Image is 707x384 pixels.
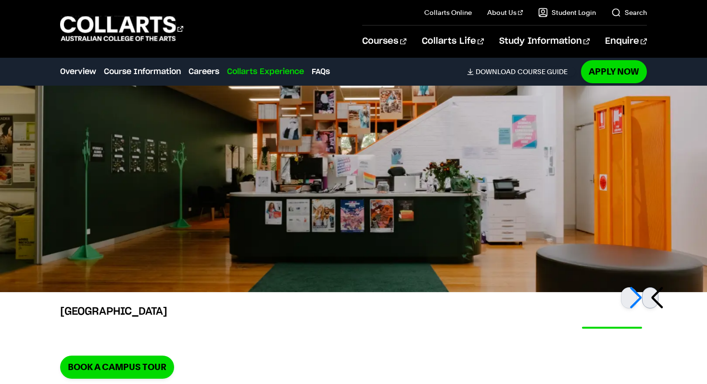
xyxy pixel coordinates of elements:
a: Collarts Online [424,8,472,17]
a: Collarts Life [422,26,484,57]
a: Student Login [538,8,596,17]
a: Collarts Experience [227,66,304,77]
a: Study Information [499,26,590,57]
a: Courses [362,26,406,57]
h3: [GEOGRAPHIC_DATA] [60,304,174,319]
a: [STREET_ADDRESS] [72,323,150,336]
a: Apply Now [581,60,647,83]
a: About Us [487,8,523,17]
a: Enquire [605,26,647,57]
a: Book a Campus Tour [60,356,174,378]
div: Go to homepage [60,15,183,42]
a: Search [611,8,647,17]
a: Careers [189,66,219,77]
a: FAQs [312,66,330,77]
span: Download [476,67,516,76]
a: Course Information [104,66,181,77]
a: Overview [60,66,96,77]
a: DownloadCourse Guide [467,67,575,76]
